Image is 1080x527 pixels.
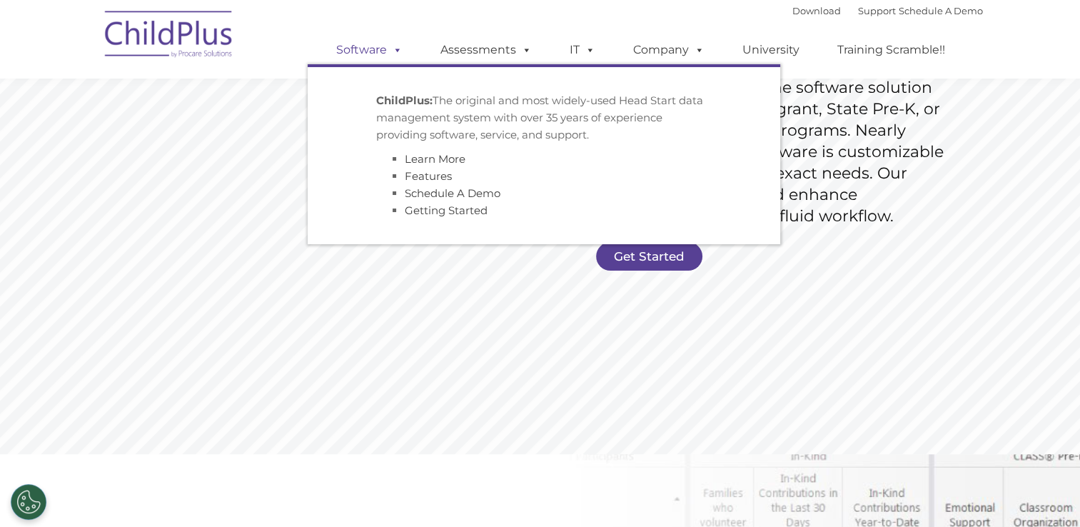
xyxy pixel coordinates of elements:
font: | [792,5,983,16]
a: Company [619,36,719,64]
a: Schedule A Demo [405,186,500,200]
a: Assessments [426,36,546,64]
a: Support [858,5,896,16]
a: Software [322,36,417,64]
p: The original and most widely-used Head Start data management system with over 35 years of experie... [376,92,712,144]
a: Features [405,169,452,183]
a: University [728,36,814,64]
a: Schedule A Demo [899,5,983,16]
a: Learn More [405,152,465,166]
strong: ChildPlus: [376,94,433,107]
a: Download [792,5,841,16]
a: IT [555,36,610,64]
a: Training Scramble!! [823,36,959,64]
a: Getting Started [405,204,488,217]
button: Cookies Settings [11,484,46,520]
img: ChildPlus by Procare Solutions [98,1,241,72]
a: Get Started [596,242,702,271]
